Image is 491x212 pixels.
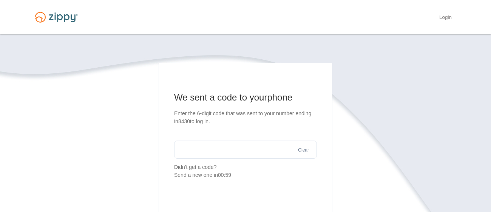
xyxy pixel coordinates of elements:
[174,163,317,179] p: Didn't get a code?
[439,14,452,22] a: Login
[30,8,82,26] img: Logo
[174,171,317,179] div: Send a new one in 00:59
[174,91,317,104] h1: We sent a code to your phone
[174,110,317,125] p: Enter the 6-digit code that was sent to your number ending in 8430 to log in.
[296,147,311,154] button: Clear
